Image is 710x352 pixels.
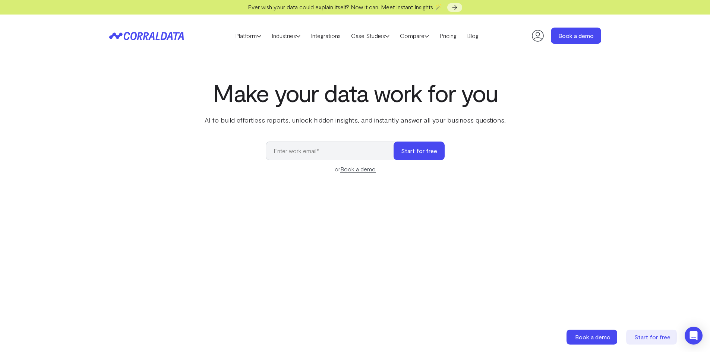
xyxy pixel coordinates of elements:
[266,165,445,174] div: or
[266,30,306,41] a: Industries
[346,30,395,41] a: Case Studies
[266,142,401,160] input: Enter work email*
[551,28,601,44] a: Book a demo
[248,3,442,10] span: Ever wish your data could explain itself? Now it can. Meet Instant Insights 🪄
[230,30,266,41] a: Platform
[685,327,703,345] div: Open Intercom Messenger
[462,30,484,41] a: Blog
[395,30,434,41] a: Compare
[203,115,507,125] p: AI to build effortless reports, unlock hidden insights, and instantly answer all your business qu...
[203,79,507,106] h1: Make your data work for you
[634,333,670,340] span: Start for free
[340,165,376,173] a: Book a demo
[434,30,462,41] a: Pricing
[626,330,678,345] a: Start for free
[394,142,445,160] button: Start for free
[567,330,619,345] a: Book a demo
[306,30,346,41] a: Integrations
[575,333,610,340] span: Book a demo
